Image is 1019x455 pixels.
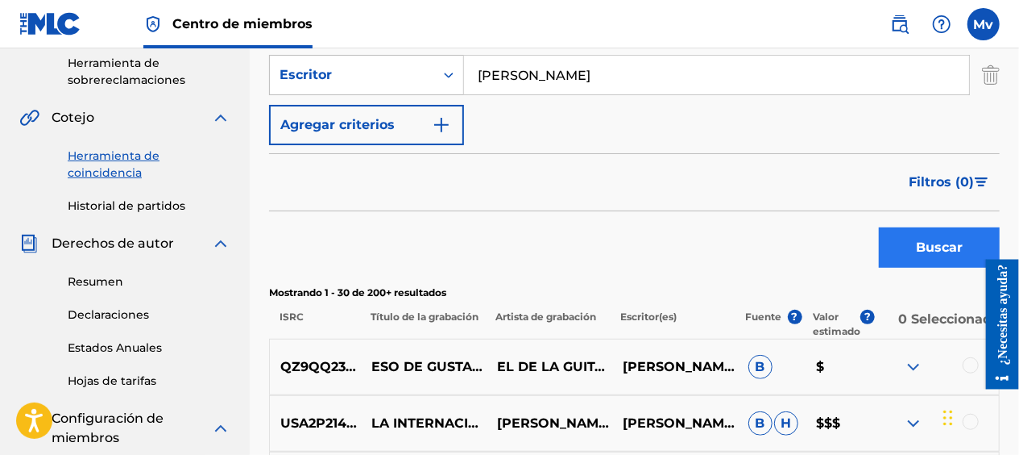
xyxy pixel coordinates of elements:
[909,174,969,190] font: Filtros (0
[932,15,951,34] img: Ayuda
[774,411,798,436] span: H
[899,162,1000,202] button: Filtros (0)
[975,177,988,187] img: filter
[611,357,737,377] p: [PERSON_NAME]
[280,115,395,135] font: Agregar criterios
[68,340,230,357] a: Estados Anuales
[748,411,773,436] span: B
[884,8,916,40] a: Public Search
[806,414,874,433] p: $$$
[269,105,464,145] button: Agregar criterios
[485,310,610,339] p: Artista de grabación
[52,234,174,253] span: Derechos de autor
[745,310,781,339] p: Fuente
[487,357,612,377] p: EL DE LA GUITARRA
[68,148,230,182] a: Herramienta de coincidencia
[943,394,953,442] div: Arrastrar
[432,115,451,135] img: 9d2ae6d4665cec9f34b9.svg
[788,310,802,324] span: ?
[270,357,361,377] p: QZ9QQ2300005
[19,12,81,35] img: Logotipo de MLC
[211,108,230,127] img: expandir
[748,355,773,379] span: B
[269,310,360,339] p: ISRC
[487,414,612,433] p: [PERSON_NAME]
[967,8,1000,40] div: User Menu
[938,378,1019,455] div: Widget de chat
[68,273,230,290] a: Resumen
[890,15,909,34] img: buscar
[974,260,1019,390] iframe: Resource Center
[68,307,230,324] a: Declaraciones
[211,234,230,253] img: expandir
[143,15,163,34] img: Máximo titular de derechos
[361,414,487,433] p: LA INTERNACIONAL
[909,173,974,192] span: )
[860,310,875,324] span: ?
[982,55,1000,95] img: Delete Criterion
[904,414,923,433] img: expand
[813,310,860,339] p: Valor estimado
[938,378,1019,455] iframe: Chat Widget
[280,65,425,85] div: Escritor
[68,198,230,215] a: Historial de partidos
[269,286,1000,300] p: Mostrando 1 - 30 de 200+ resultados
[172,15,313,33] span: Centro de miembros
[19,108,39,127] img: Cotejo
[52,409,211,448] span: Configuración de miembros
[68,373,230,390] a: Hojas de tarifas
[361,357,487,377] p: ESO DE GUSTARME
[875,310,1000,339] p: 0 Seleccionado
[806,357,874,377] p: $
[211,419,230,438] img: expandir
[19,234,39,253] img: Derechos de autor
[610,310,735,339] p: Escritor(es)
[18,4,39,105] div: ¿Necesitas ayuda?
[52,108,94,127] span: Cotejo
[926,8,958,40] div: Help
[611,414,737,433] p: [PERSON_NAME]
[360,310,485,339] p: Título de la grabación
[879,227,1000,268] button: Buscar
[904,357,923,377] img: expand
[270,414,361,433] p: USA2P2144393
[68,55,230,89] a: Herramienta de sobrereclamaciones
